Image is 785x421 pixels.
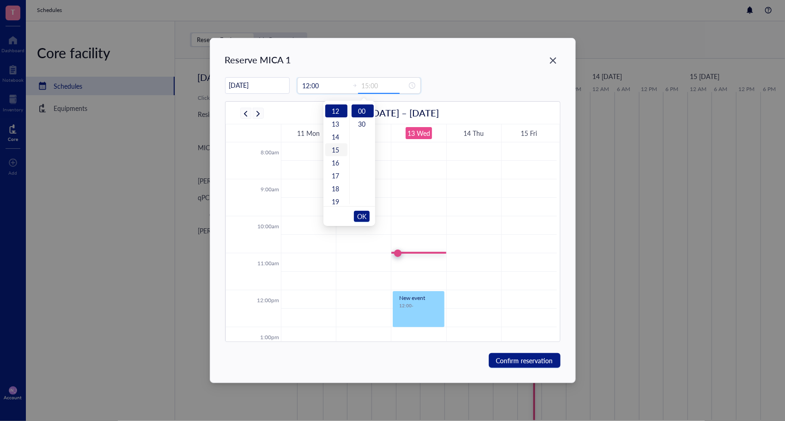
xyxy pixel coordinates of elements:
[354,211,370,222] button: OK
[325,130,347,143] div: 14
[406,127,432,139] a: August 13, 2025
[357,207,366,225] span: OK
[370,106,439,119] h2: [DATE] – [DATE]
[303,80,348,91] input: Start time
[325,156,347,169] div: 16
[225,76,289,94] input: mm/dd/yyyy
[489,353,560,368] button: Confirm reservation
[325,169,347,182] div: 17
[255,296,281,305] div: 12:00pm
[325,195,347,208] div: 19
[259,185,281,194] div: 9:00am
[225,53,560,66] div: Reserve MICA 1
[408,128,430,139] div: 13 Wed
[464,128,484,139] div: 14 Thu
[362,80,407,91] input: End time
[546,55,560,66] span: Close
[256,222,281,231] div: 10:00am
[352,117,374,130] div: 30
[399,295,438,301] div: New event
[259,148,281,157] div: 8:00am
[496,355,553,366] span: Confirm reservation
[325,117,347,130] div: 13
[258,333,281,342] div: 1:00pm
[298,128,320,139] div: 11 Mon
[519,127,539,139] a: August 15, 2025
[399,302,438,309] div: 12:00 -
[325,104,347,117] div: 12
[253,108,264,119] button: Next week
[240,108,251,119] button: Previous week
[296,127,322,139] a: August 11, 2025
[256,259,281,268] div: 11:00am
[352,104,374,117] div: 00
[325,182,347,195] div: 18
[546,53,560,68] button: Close
[462,127,486,139] a: August 14, 2025
[325,143,347,156] div: 15
[521,128,537,139] div: 15 Fri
